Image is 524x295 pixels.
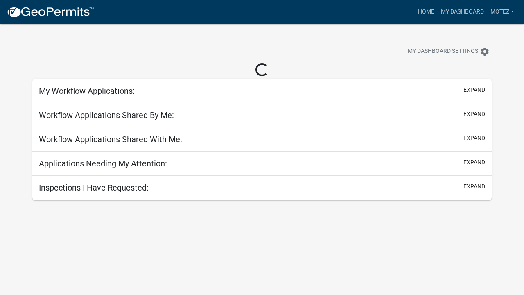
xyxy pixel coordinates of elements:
i: settings [480,47,490,57]
h5: Applications Needing My Attention: [39,159,167,168]
h5: Inspections I Have Requested: [39,183,149,193]
button: expand [463,134,485,143]
a: My Dashboard [438,4,487,20]
a: motez [487,4,517,20]
span: My Dashboard Settings [408,47,478,57]
button: My Dashboard Settingssettings [401,43,496,59]
h5: Workflow Applications Shared By Me: [39,110,174,120]
a: Home [415,4,438,20]
button: expand [463,182,485,191]
button: expand [463,158,485,167]
h5: Workflow Applications Shared With Me: [39,134,182,144]
button: expand [463,110,485,118]
button: expand [463,86,485,94]
h5: My Workflow Applications: [39,86,135,96]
